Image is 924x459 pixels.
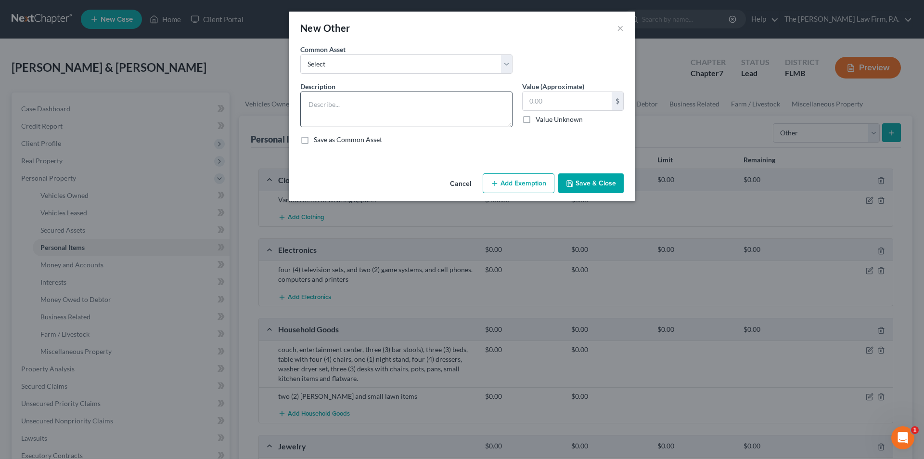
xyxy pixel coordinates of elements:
[911,426,919,434] span: 1
[300,21,350,35] div: New Other
[612,92,623,110] div: $
[483,173,554,194] button: Add Exemption
[536,115,583,124] label: Value Unknown
[300,44,346,54] label: Common Asset
[314,135,382,144] label: Save as Common Asset
[442,174,479,194] button: Cancel
[523,92,612,110] input: 0.00
[300,82,335,91] span: Description
[617,22,624,34] button: ×
[558,173,624,194] button: Save & Close
[891,426,914,449] iframe: Intercom live chat
[522,81,584,92] label: Value (Approximate)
